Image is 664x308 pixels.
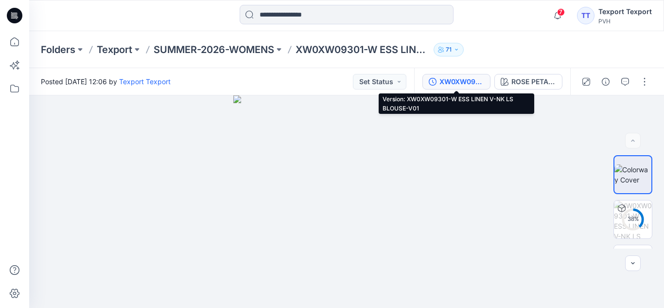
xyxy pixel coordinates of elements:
a: SUMMER-2026-WOMENS [154,43,274,56]
a: Folders [41,43,75,56]
div: XW0XW09301-W ESS LINEN V-NK LS BLOUSE-V01 [439,76,484,87]
button: XW0XW09301-W ESS LINEN V-NK LS BLOUSE-V01 [422,74,490,90]
img: eyJhbGciOiJIUzI1NiIsImtpZCI6IjAiLCJzbHQiOiJzZXMiLCJ0eXAiOiJKV1QifQ.eyJkYXRhIjp7InR5cGUiOiJzdG9yYW... [233,95,460,308]
span: 7 [557,8,565,16]
span: Posted [DATE] 12:06 by [41,76,171,87]
img: XW0XW09301-W ESS LINEN V-NK LS BLOUSE-V01 ROSE PETAL - TOR [614,200,652,238]
img: Colorway Cover [614,164,651,185]
p: XW0XW09301-W ESS LINEN V-NK LS BLOUSE-V01 [296,43,430,56]
div: TT [577,7,594,24]
div: ROSE PETAL - TOR [511,76,556,87]
button: Details [598,74,613,90]
button: 71 [434,43,464,56]
button: ROSE PETAL - TOR [494,74,562,90]
div: PVH [598,18,652,25]
div: Texport Texport [598,6,652,18]
a: Texport [97,43,132,56]
div: 38 % [621,215,645,223]
p: 71 [446,44,452,55]
a: Texport Texport [119,77,171,86]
